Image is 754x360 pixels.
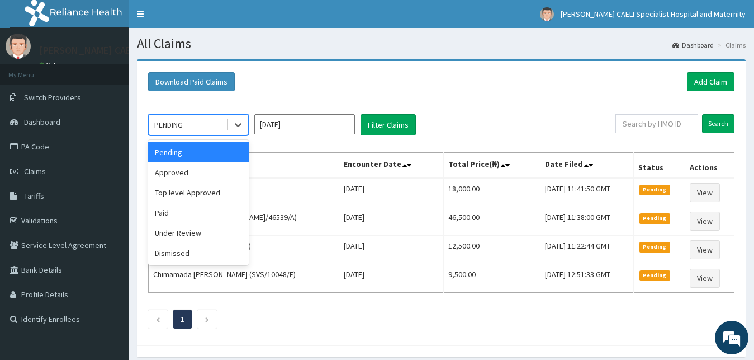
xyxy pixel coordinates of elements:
input: Select Month and Year [254,114,355,134]
td: [DATE] [339,236,444,264]
span: Pending [639,242,670,252]
a: Next page [205,314,210,324]
td: 18,000.00 [443,178,540,207]
span: Claims [24,166,46,176]
td: [DATE] 11:38:00 GMT [540,207,634,236]
div: Approved [148,162,249,183]
a: View [690,183,720,202]
td: [DATE] [339,207,444,236]
th: Date Filed [540,153,634,179]
td: [DATE] 11:22:44 GMT [540,236,634,264]
div: Top level Approved [148,183,249,203]
td: [DATE] [339,264,444,293]
th: Encounter Date [339,153,444,179]
img: User Image [540,7,554,21]
input: Search by HMO ID [615,114,698,133]
a: View [690,269,720,288]
input: Search [702,114,734,133]
span: [PERSON_NAME] CAELI Specialist Hospital and Maternity [561,9,746,19]
a: View [690,212,720,231]
a: View [690,240,720,259]
span: Pending [639,185,670,195]
a: Dashboard [672,40,714,50]
span: Pending [639,213,670,223]
td: [DATE] 11:41:50 GMT [540,178,634,207]
a: Page 1 is your current page [181,314,184,324]
th: Status [633,153,685,179]
button: Filter Claims [361,114,416,135]
td: [DATE] [339,178,444,207]
td: [DATE] 12:51:33 GMT [540,264,634,293]
a: Add Claim [687,72,734,91]
div: PENDING [154,119,183,130]
div: Dismissed [148,243,249,263]
th: Total Price(₦) [443,153,540,179]
a: Online [39,61,66,69]
td: 9,500.00 [443,264,540,293]
td: 12,500.00 [443,236,540,264]
a: Previous page [155,314,160,324]
img: User Image [6,34,31,59]
span: Switch Providers [24,92,81,102]
span: Tariffs [24,191,44,201]
th: Actions [685,153,734,179]
button: Download Paid Claims [148,72,235,91]
li: Claims [715,40,746,50]
td: Chimamada [PERSON_NAME] (SVS/10048/F) [149,264,339,293]
p: [PERSON_NAME] CAELI Specialist Hospital and Maternity [39,45,286,55]
div: Under Review [148,223,249,243]
div: Pending [148,142,249,162]
span: Dashboard [24,117,60,127]
td: 46,500.00 [443,207,540,236]
h1: All Claims [137,36,746,51]
div: Paid [148,203,249,223]
span: Pending [639,270,670,280]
